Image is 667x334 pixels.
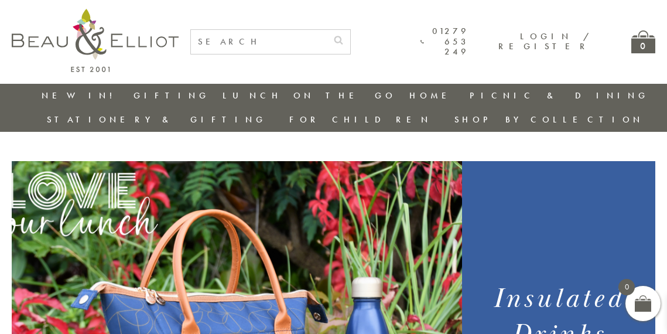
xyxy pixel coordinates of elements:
a: For Children [289,114,432,125]
input: SEARCH [191,30,327,54]
a: Lunch On The Go [223,90,396,101]
a: Picnic & Dining [470,90,649,101]
a: Login / Register [498,30,590,52]
a: New in! [42,90,120,101]
a: Stationery & Gifting [47,114,266,125]
a: Shop by collection [454,114,644,125]
a: Gifting [134,90,210,101]
a: 01279 653 249 [420,26,469,57]
a: Home [409,90,456,101]
img: logo [12,9,179,72]
a: 0 [631,30,655,53]
span: 0 [618,279,635,295]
